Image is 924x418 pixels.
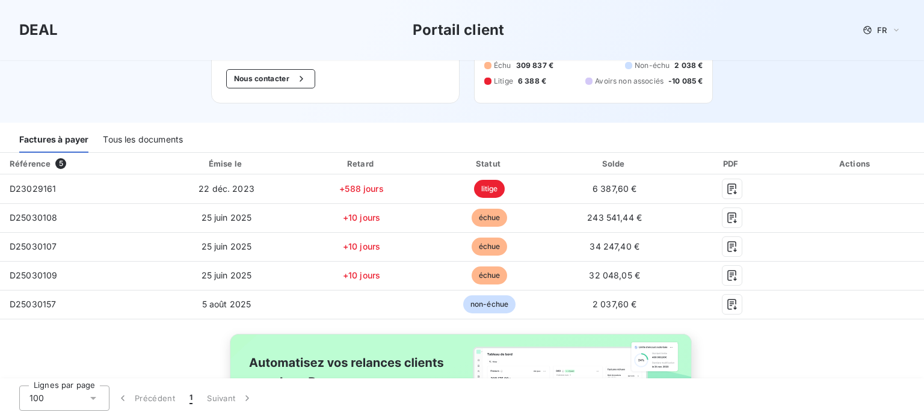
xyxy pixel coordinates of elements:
span: 25 juin 2025 [202,241,252,251]
span: 309 837 € [516,60,553,71]
div: Statut [429,158,550,170]
span: 243 541,44 € [587,212,642,223]
span: D25030157 [10,299,56,309]
span: 6 387,60 € [593,183,637,194]
span: 25 juin 2025 [202,270,252,280]
span: 1 [189,392,192,404]
span: D25030109 [10,270,57,280]
span: échue [472,266,508,284]
h3: DEAL [19,19,58,41]
div: Référence [10,159,51,168]
span: 2 038 € [674,60,703,71]
span: 34 247,40 € [590,241,639,251]
span: 6 388 € [518,76,546,87]
span: Non-échu [635,60,670,71]
span: échue [472,209,508,227]
div: PDF [679,158,785,170]
span: Échu [494,60,511,71]
span: non-échue [463,295,516,313]
span: 25 juin 2025 [202,212,252,223]
span: D25030108 [10,212,57,223]
span: +10 jours [343,270,380,280]
span: +10 jours [343,212,380,223]
span: litige [474,180,505,198]
span: 2 037,60 € [593,299,637,309]
button: Suivant [200,386,260,411]
div: Factures à payer [19,128,88,153]
div: Solde [555,158,674,170]
div: Émise le [158,158,294,170]
span: D23029161 [10,183,56,194]
button: Précédent [109,386,182,411]
span: FR [877,25,887,35]
span: D25030107 [10,241,57,251]
h3: Portail client [413,19,504,41]
span: 5 août 2025 [202,299,251,309]
div: Retard [299,158,423,170]
span: -10 085 € [668,76,703,87]
span: 22 déc. 2023 [199,183,254,194]
span: 5 [55,158,66,169]
span: +10 jours [343,241,380,251]
span: Litige [494,76,513,87]
span: échue [472,238,508,256]
div: Tous les documents [103,128,183,153]
span: 32 048,05 € [589,270,640,280]
div: Actions [790,158,922,170]
span: Avoirs non associés [595,76,664,87]
button: Nous contacter [226,69,315,88]
span: 100 [29,392,44,404]
span: +588 jours [339,183,384,194]
button: 1 [182,386,200,411]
